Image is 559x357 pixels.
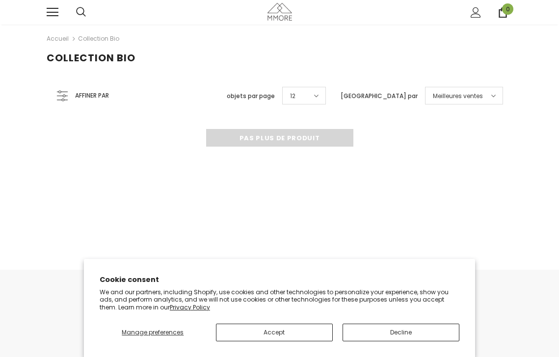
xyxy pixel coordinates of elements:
label: objets par page [227,91,275,101]
button: Accept [216,324,333,341]
span: Collection Bio [47,51,135,65]
span: Affiner par [75,90,109,101]
span: 0 [502,3,513,15]
button: Decline [343,324,459,341]
label: [GEOGRAPHIC_DATA] par [341,91,418,101]
span: Meilleures ventes [433,91,483,101]
button: Manage preferences [100,324,206,341]
p: We and our partners, including Shopify, use cookies and other technologies to personalize your ex... [100,288,459,311]
a: 0 [498,7,508,18]
a: Privacy Policy [170,303,210,311]
img: Cas MMORE [267,3,292,20]
a: Accueil [47,33,69,45]
a: Collection Bio [78,34,119,43]
h2: Cookie consent [100,275,459,285]
span: 12 [290,91,295,101]
span: Manage preferences [122,328,184,336]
